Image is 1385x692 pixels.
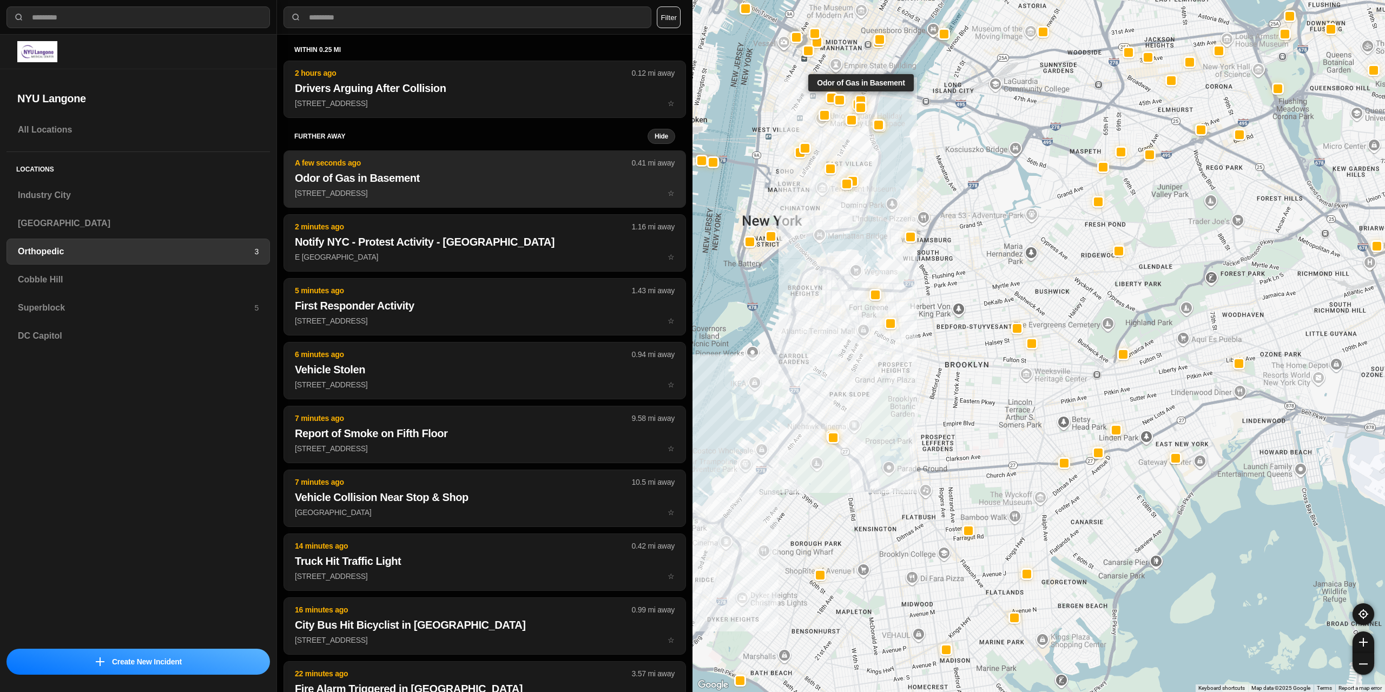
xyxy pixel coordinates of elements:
button: 5 minutes ago1.43 mi awayFirst Responder Activity[STREET_ADDRESS]star [283,278,686,335]
span: star [668,253,675,261]
h5: Locations [6,152,270,182]
p: A few seconds ago [295,157,632,168]
p: 5 minutes ago [295,285,632,296]
span: Map data ©2025 Google [1251,685,1310,691]
p: 0.42 mi away [632,541,675,551]
p: 22 minutes ago [295,668,632,679]
p: 0.99 mi away [632,604,675,615]
button: 7 minutes ago9.58 mi awayReport of Smoke on Fifth Floor[STREET_ADDRESS]star [283,406,686,463]
p: 2 minutes ago [295,221,632,232]
button: Odor of Gas in Basement [855,95,867,107]
a: 2 hours ago0.12 mi awayDrivers Arguing After Collision[STREET_ADDRESS]star [283,98,686,108]
p: 1.43 mi away [632,285,675,296]
span: star [668,189,675,197]
span: star [668,572,675,581]
h3: All Locations [18,123,259,136]
h5: further away [294,132,648,141]
span: star [668,508,675,517]
a: All Locations [6,117,270,143]
p: 3 [254,246,259,257]
a: Open this area in Google Maps (opens a new window) [695,678,731,692]
h2: Notify NYC - Protest Activity - [GEOGRAPHIC_DATA] [295,234,675,249]
a: [GEOGRAPHIC_DATA] [6,210,270,236]
h2: Report of Smoke on Fifth Floor [295,426,675,441]
h3: Superblock [18,301,254,314]
button: 2 hours ago0.12 mi awayDrivers Arguing After Collision[STREET_ADDRESS]star [283,61,686,118]
a: 7 minutes ago10.5 mi awayVehicle Collision Near Stop & Shop[GEOGRAPHIC_DATA]star [283,508,686,517]
span: star [668,380,675,389]
span: star [668,99,675,108]
p: 9.58 mi away [632,413,675,424]
img: recenter [1358,609,1368,619]
h2: Drivers Arguing After Collision [295,81,675,96]
h2: First Responder Activity [295,298,675,313]
h2: Truck Hit Traffic Light [295,553,675,569]
button: zoom-in [1353,631,1374,653]
p: [STREET_ADDRESS] [295,443,675,454]
p: 0.94 mi away [632,349,675,360]
img: Google [695,678,731,692]
p: 14 minutes ago [295,541,632,551]
a: Terms (opens in new tab) [1317,685,1332,691]
p: 3.57 mi away [632,668,675,679]
img: icon [96,657,104,666]
span: star [668,444,675,453]
span: star [668,317,675,325]
a: DC Capitol [6,323,270,349]
img: search [291,12,301,23]
p: 16 minutes ago [295,604,632,615]
div: Odor of Gas in Basement [808,74,913,91]
h2: Odor of Gas in Basement [295,170,675,186]
a: Cobble Hill [6,267,270,293]
a: Industry City [6,182,270,208]
h2: Vehicle Collision Near Stop & Shop [295,490,675,505]
h3: Industry City [18,189,259,202]
button: iconCreate New Incident [6,649,270,675]
a: 7 minutes ago9.58 mi awayReport of Smoke on Fifth Floor[STREET_ADDRESS]star [283,444,686,453]
p: E [GEOGRAPHIC_DATA] [295,252,675,262]
a: 16 minutes ago0.99 mi awayCity Bus Hit Bicyclist in [GEOGRAPHIC_DATA][STREET_ADDRESS]star [283,635,686,644]
button: zoom-out [1353,653,1374,675]
a: Orthopedic3 [6,239,270,265]
a: 14 minutes ago0.42 mi awayTruck Hit Traffic Light[STREET_ADDRESS]star [283,571,686,581]
button: 7 minutes ago10.5 mi awayVehicle Collision Near Stop & Shop[GEOGRAPHIC_DATA]star [283,470,686,527]
span: star [668,636,675,644]
button: 14 minutes ago0.42 mi awayTruck Hit Traffic Light[STREET_ADDRESS]star [283,533,686,591]
img: logo [17,41,57,62]
p: [STREET_ADDRESS] [295,571,675,582]
h3: Cobble Hill [18,273,259,286]
button: A few seconds ago0.41 mi awayOdor of Gas in Basement[STREET_ADDRESS]star [283,150,686,208]
a: Report a map error [1338,685,1382,691]
button: 6 minutes ago0.94 mi awayVehicle Stolen[STREET_ADDRESS]star [283,342,686,399]
a: Superblock5 [6,295,270,321]
p: 0.41 mi away [632,157,675,168]
a: A few seconds ago0.41 mi awayOdor of Gas in Basement[STREET_ADDRESS]star [283,188,686,197]
button: 16 minutes ago0.99 mi awayCity Bus Hit Bicyclist in [GEOGRAPHIC_DATA][STREET_ADDRESS]star [283,597,686,655]
p: [STREET_ADDRESS] [295,188,675,199]
button: recenter [1353,603,1374,625]
p: 7 minutes ago [295,477,632,487]
p: [STREET_ADDRESS] [295,98,675,109]
p: 10.5 mi away [632,477,675,487]
button: Hide [648,129,675,144]
h2: NYU Langone [17,91,259,106]
small: Hide [655,132,668,141]
img: zoom-in [1359,638,1368,647]
a: 2 minutes ago1.16 mi awayNotify NYC - Protest Activity - [GEOGRAPHIC_DATA]E [GEOGRAPHIC_DATA]star [283,252,686,261]
button: Filter [657,6,681,28]
h2: City Bus Hit Bicyclist in [GEOGRAPHIC_DATA] [295,617,675,632]
p: 6 minutes ago [295,349,632,360]
a: 6 minutes ago0.94 mi awayVehicle Stolen[STREET_ADDRESS]star [283,380,686,389]
p: [STREET_ADDRESS] [295,379,675,390]
h2: Vehicle Stolen [295,362,675,377]
button: Keyboard shortcuts [1198,684,1245,692]
p: Create New Incident [112,656,182,667]
p: 1.16 mi away [632,221,675,232]
img: zoom-out [1359,660,1368,668]
h3: [GEOGRAPHIC_DATA] [18,217,259,230]
img: search [14,12,24,23]
a: 5 minutes ago1.43 mi awayFirst Responder Activity[STREET_ADDRESS]star [283,316,686,325]
p: 0.12 mi away [632,68,675,78]
h3: Orthopedic [18,245,254,258]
